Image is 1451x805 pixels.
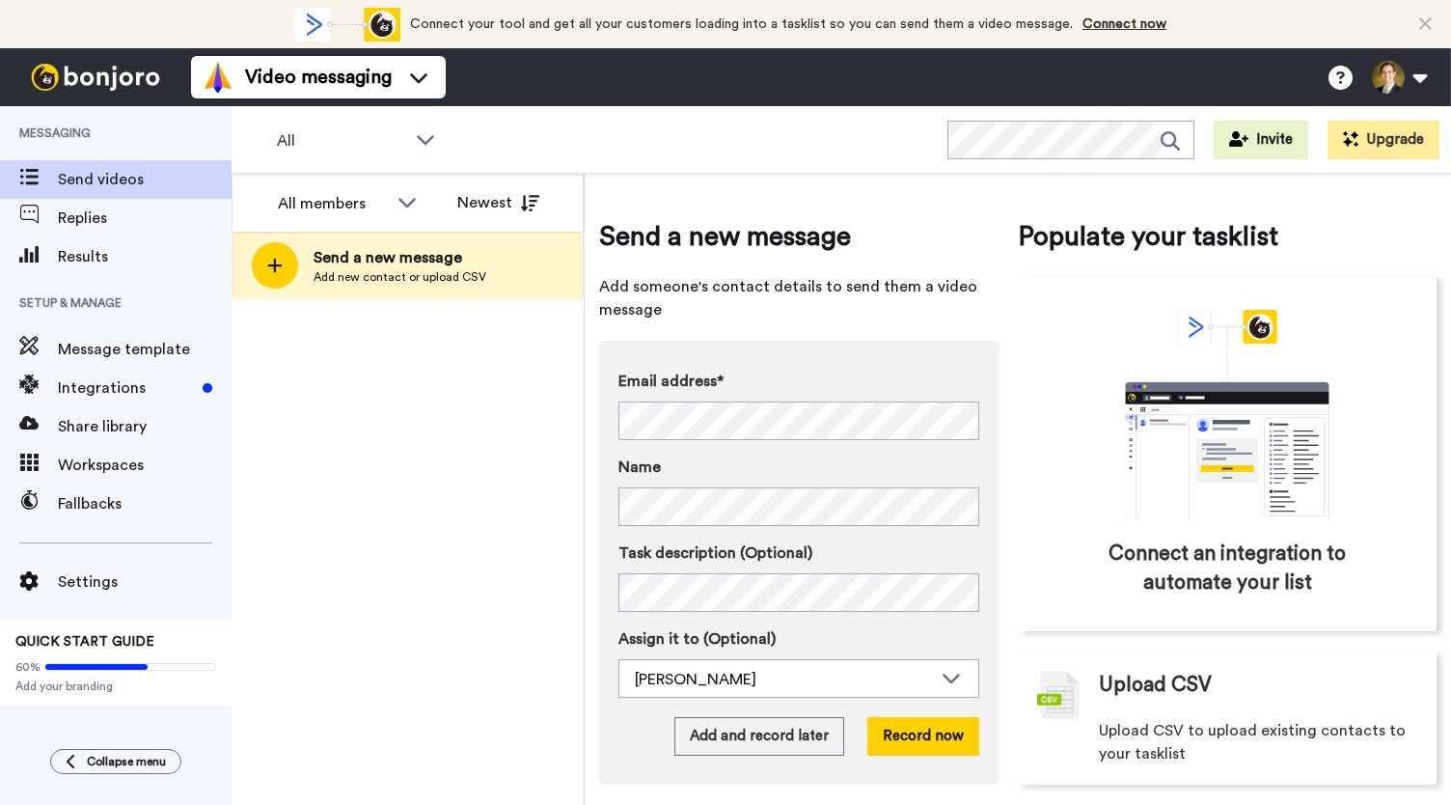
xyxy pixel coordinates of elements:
[599,217,999,256] span: Send a new message
[58,492,232,515] span: Fallbacks
[58,415,232,438] span: Share library
[618,627,979,651] label: Assign it to (Optional)
[87,754,166,769] span: Collapse menu
[278,192,388,215] div: All members
[1100,540,1355,597] span: Connect an integration to automate your list
[1037,671,1080,719] img: csv-grey.png
[15,635,154,649] span: QUICK START GUIDE
[245,64,392,91] span: Video messaging
[294,8,400,42] div: animation
[1099,719,1417,765] span: Upload CSV to upload existing contacts to your tasklist
[410,17,1073,31] span: Connect your tool and get all your customers loading into a tasklist so you can send them a video...
[443,183,554,222] button: Newest
[314,269,486,285] span: Add new contact or upload CSV
[1328,121,1439,159] button: Upgrade
[599,275,999,321] span: Add someone's contact details to send them a video message
[58,376,195,400] span: Integrations
[635,668,932,691] div: [PERSON_NAME]
[203,62,233,93] img: vm-color.svg
[314,246,486,269] span: Send a new message
[867,717,979,756] button: Record now
[58,570,232,594] span: Settings
[1082,310,1372,520] div: animation
[618,456,661,479] span: Name
[618,541,979,565] label: Task description (Optional)
[674,717,844,756] button: Add and record later
[50,749,181,774] button: Collapse menu
[277,129,406,153] span: All
[58,454,232,477] span: Workspaces
[1082,17,1166,31] a: Connect now
[58,207,232,230] span: Replies
[1099,671,1212,700] span: Upload CSV
[23,64,168,91] img: bj-logo-header-white.svg
[15,679,216,694] span: Add your branding
[1018,217,1437,256] span: Populate your tasklist
[618,370,979,393] label: Email address*
[58,168,232,191] span: Send videos
[58,245,232,268] span: Results
[1214,121,1308,159] button: Invite
[58,338,232,361] span: Message template
[15,659,41,675] span: 60%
